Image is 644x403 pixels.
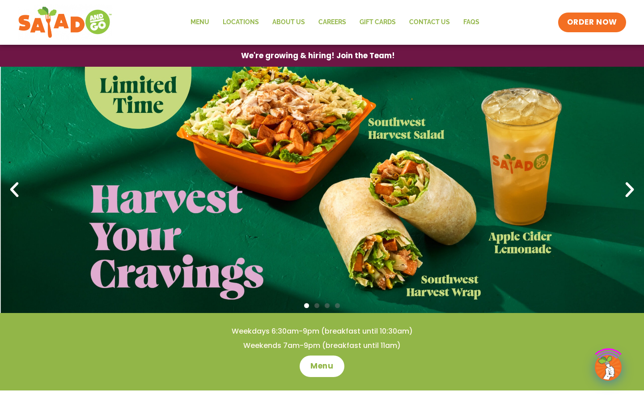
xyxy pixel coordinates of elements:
[241,52,395,60] span: We're growing & hiring! Join the Team!
[216,12,266,33] a: Locations
[310,361,333,372] span: Menu
[184,12,216,33] a: Menu
[353,12,402,33] a: GIFT CARDS
[314,303,319,308] span: Go to slide 2
[457,12,486,33] a: FAQs
[18,341,626,351] h4: Weekends 7am-9pm (breakfast until 11am)
[18,326,626,336] h4: Weekdays 6:30am-9pm (breakfast until 10:30am)
[228,45,408,66] a: We're growing & hiring! Join the Team!
[312,12,353,33] a: Careers
[266,12,312,33] a: About Us
[558,13,626,32] a: ORDER NOW
[402,12,457,33] a: Contact Us
[300,356,344,377] a: Menu
[325,303,330,308] span: Go to slide 3
[620,180,640,200] div: Next slide
[567,17,617,28] span: ORDER NOW
[18,4,112,40] img: new-SAG-logo-768×292
[184,12,486,33] nav: Menu
[304,303,309,308] span: Go to slide 1
[4,180,24,200] div: Previous slide
[335,303,340,308] span: Go to slide 4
